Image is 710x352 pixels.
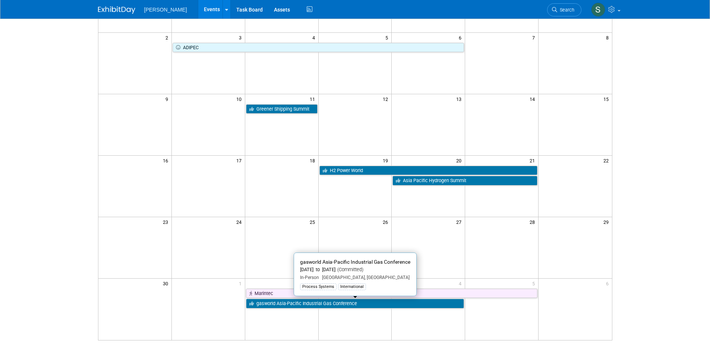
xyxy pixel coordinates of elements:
span: 7 [531,33,538,42]
span: 24 [236,217,245,226]
span: 1 [238,279,245,288]
a: H2 Power World [319,166,538,175]
span: 10 [236,94,245,104]
span: 6 [605,279,612,288]
a: Search [547,3,581,16]
span: Search [557,7,574,13]
div: [DATE] to [DATE] [300,267,410,273]
span: In-Person [300,275,319,280]
img: ExhibitDay [98,6,135,14]
span: [GEOGRAPHIC_DATA], [GEOGRAPHIC_DATA] [319,275,410,280]
span: 3 [238,33,245,42]
span: 23 [162,217,171,226]
span: 15 [603,94,612,104]
a: Asia Pacific Hydrogen Summit [392,176,537,185]
span: 2 [165,33,171,42]
img: Skye Tuinei [591,3,605,17]
span: 26 [382,217,391,226]
a: Greener Shipping Summit [246,104,318,114]
span: (Committed) [335,267,363,272]
span: 4 [458,279,465,288]
span: [PERSON_NAME] [144,7,187,13]
span: 29 [603,217,612,226]
span: 25 [309,217,318,226]
span: 17 [236,156,245,165]
a: ADIPEC [173,43,464,53]
span: 18 [309,156,318,165]
span: 12 [382,94,391,104]
span: 20 [455,156,465,165]
span: 16 [162,156,171,165]
span: 13 [455,94,465,104]
span: 5 [531,279,538,288]
span: 6 [458,33,465,42]
span: 4 [312,33,318,42]
span: 21 [529,156,538,165]
span: 14 [529,94,538,104]
span: 5 [385,33,391,42]
span: 11 [309,94,318,104]
span: 27 [455,217,465,226]
div: Process Systems [300,283,337,290]
a: Marintec [246,289,537,298]
div: International [338,283,366,290]
span: 28 [529,217,538,226]
span: 30 [162,279,171,288]
span: 9 [165,94,171,104]
span: 19 [382,156,391,165]
span: 8 [605,33,612,42]
span: gasworld Asia-Pacific Industrial Gas Conference [300,259,410,265]
a: gasworld Asia-Pacific Industrial Gas Conference [246,299,464,308]
span: 22 [603,156,612,165]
